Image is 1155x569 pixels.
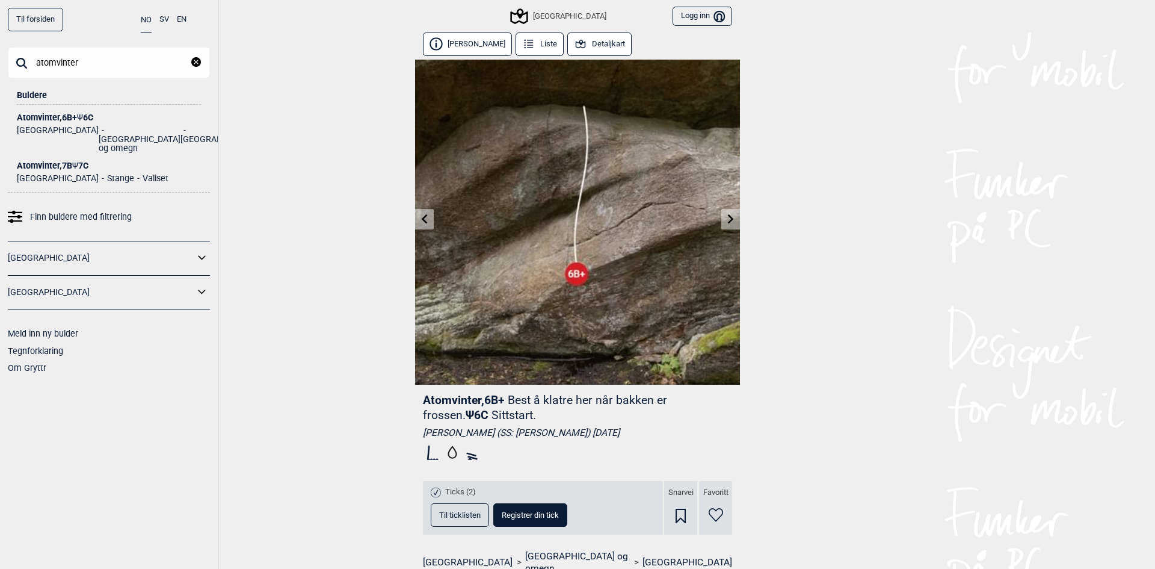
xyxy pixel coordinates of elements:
span: Atomvinter , 6B+ [423,393,505,407]
a: Til forsiden [8,8,63,31]
a: [GEOGRAPHIC_DATA] [8,249,194,267]
button: NO [141,8,152,33]
a: Om Gryttr [8,363,46,373]
a: Meld inn ny bulder [8,329,78,338]
button: SV [159,8,169,31]
a: Finn buldere med filtrering [8,208,210,226]
div: Buldere [17,78,201,105]
li: [GEOGRAPHIC_DATA] [180,126,262,153]
button: Logg inn [673,7,732,26]
input: Søk på buldernavn, sted eller samling [8,47,210,78]
button: Detaljkart [567,33,632,56]
img: Atomvinter 201208 [415,60,740,385]
li: [GEOGRAPHIC_DATA] og omegn [99,126,180,153]
span: Ticks (2) [445,487,476,497]
span: Ψ 6C [466,408,536,422]
li: Stange [99,174,134,183]
span: Registrer din tick [502,511,559,519]
div: [PERSON_NAME] (SS: [PERSON_NAME]) [DATE] [423,427,732,439]
span: Til ticklisten [439,511,481,519]
span: Ψ [72,161,78,170]
button: EN [177,8,186,31]
span: Ψ [77,113,83,122]
li: [GEOGRAPHIC_DATA] [17,126,99,153]
a: [GEOGRAPHIC_DATA] [423,556,513,568]
li: Vallset [134,174,168,183]
div: Atomvinter , 6B+ 6C [17,113,201,122]
div: Atomvinter , 7B 7C [17,161,201,170]
div: [GEOGRAPHIC_DATA] [512,9,606,23]
a: [GEOGRAPHIC_DATA] [642,556,732,568]
p: Sittstart. [491,408,536,422]
a: [GEOGRAPHIC_DATA] [8,284,194,301]
div: Snarvei [664,481,697,535]
a: Tegnforklaring [8,346,63,356]
button: Liste [516,33,564,56]
p: Best å klatre her når bakken er frossen. [423,393,667,422]
li: [GEOGRAPHIC_DATA] [17,174,99,183]
button: Registrer din tick [493,503,567,527]
span: Favoritt [703,488,728,498]
button: Til ticklisten [431,503,489,527]
button: [PERSON_NAME] [423,33,512,56]
span: Finn buldere med filtrering [30,208,132,226]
